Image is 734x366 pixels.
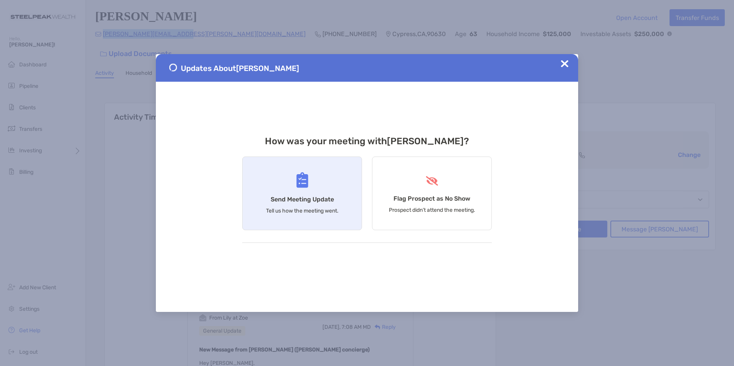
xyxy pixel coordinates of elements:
h4: Send Meeting Update [271,196,334,203]
img: Send Meeting Update 1 [169,64,177,71]
span: Updates About [PERSON_NAME] [181,64,299,73]
h3: How was your meeting with [PERSON_NAME] ? [242,136,492,147]
p: Prospect didn’t attend the meeting. [389,207,475,213]
img: Close Updates Zoe [561,60,569,68]
h4: Flag Prospect as No Show [393,195,470,202]
p: Tell us how the meeting went. [266,208,339,214]
img: Send Meeting Update [296,172,308,188]
img: Flag Prospect as No Show [425,176,439,186]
